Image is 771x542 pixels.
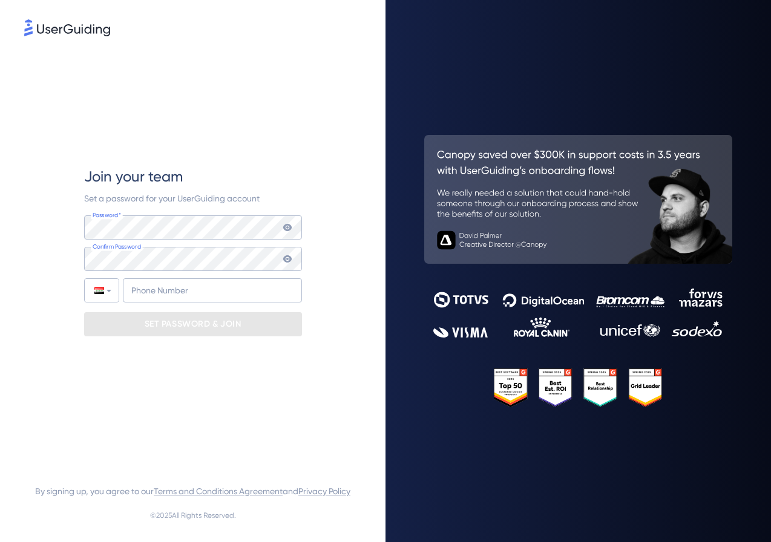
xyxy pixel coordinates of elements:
img: 26c0aa7c25a843aed4baddd2b5e0fa68.svg [424,135,732,264]
a: Terms and Conditions Agreement [154,486,283,496]
span: By signing up, you agree to our and [35,484,350,498]
img: 9302ce2ac39453076f5bc0f2f2ca889b.svg [433,289,723,338]
div: Iraq: + 964 [85,279,119,302]
input: Phone Number [123,278,302,302]
img: 8faab4ba6bc7696a72372aa768b0286c.svg [24,19,110,36]
p: SET PASSWORD & JOIN [145,315,241,334]
span: Set a password for your UserGuiding account [84,194,260,203]
span: Join your team [84,167,183,186]
span: © 2025 All Rights Reserved. [150,508,236,523]
img: 25303e33045975176eb484905ab012ff.svg [494,368,663,407]
a: Privacy Policy [298,486,350,496]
